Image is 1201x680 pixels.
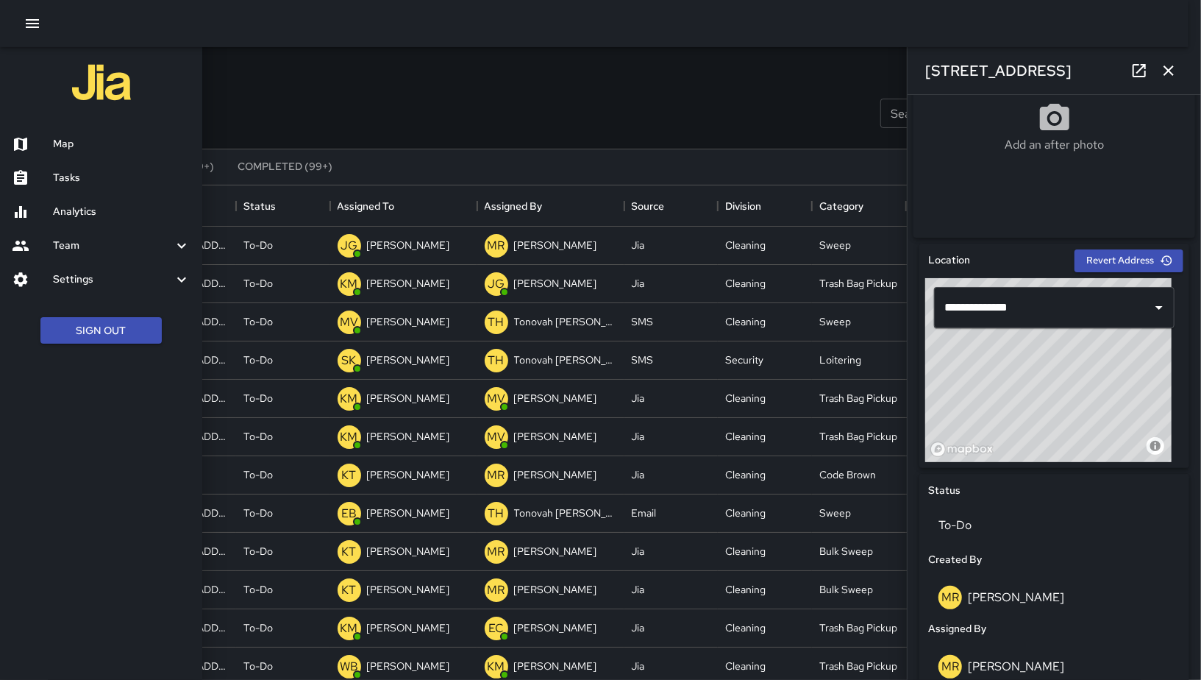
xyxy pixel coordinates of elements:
img: jia-logo [72,53,131,112]
button: Sign Out [40,317,162,344]
h6: Map [53,136,190,152]
h6: Settings [53,272,173,288]
h6: Team [53,238,173,254]
h6: Analytics [53,204,190,220]
h6: Tasks [53,170,190,186]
